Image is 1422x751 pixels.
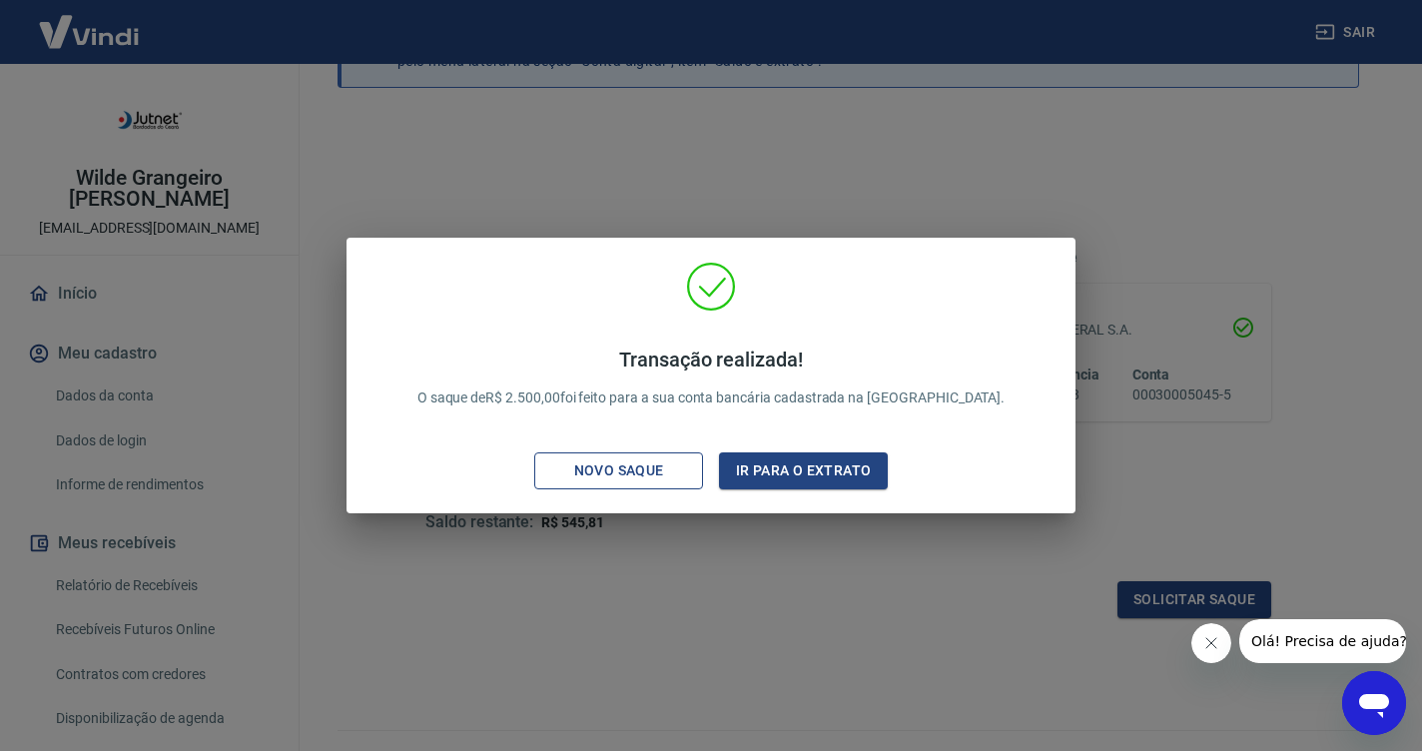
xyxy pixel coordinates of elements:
[1239,619,1406,663] iframe: Mensagem da empresa
[1191,623,1231,663] iframe: Fechar mensagem
[417,348,1006,408] p: O saque de R$ 2.500,00 foi feito para a sua conta bancária cadastrada na [GEOGRAPHIC_DATA].
[12,14,168,30] span: Olá! Precisa de ajuda?
[719,452,888,489] button: Ir para o extrato
[550,458,688,483] div: Novo saque
[1342,671,1406,735] iframe: Botão para abrir a janela de mensagens
[417,348,1006,372] h4: Transação realizada!
[534,452,703,489] button: Novo saque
